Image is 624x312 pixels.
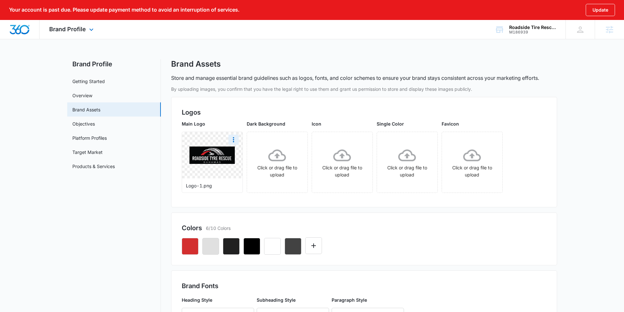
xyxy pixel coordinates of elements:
[223,238,240,255] button: Remove
[285,238,301,255] button: Remove
[202,238,219,255] button: Remove
[182,281,546,291] h2: Brand Fonts
[586,4,615,16] button: Update
[247,147,307,178] div: Click or drag file to upload
[72,78,105,85] a: Getting Started
[171,74,539,82] p: Store and manage essential brand guidelines such as logos, fonts, and color schemes to ensure you...
[72,120,95,127] a: Objectives
[9,7,239,13] p: Your account is past due. Please update payment method to avoid an interruption of services.
[257,297,329,303] p: Subheading Style
[10,17,15,22] img: website_grey.svg
[377,147,437,178] div: Click or drag file to upload
[312,120,373,127] p: Icon
[243,238,260,255] button: Remove
[182,120,243,127] p: Main Logo
[206,225,231,232] p: 6/10 Colors
[186,182,239,189] p: Logo-1.png
[72,163,115,170] a: Products & Services
[377,120,438,127] p: Single Color
[64,37,69,43] img: tab_keywords_by_traffic_grey.svg
[247,132,307,193] span: Click or drag file to upload
[17,17,71,22] div: Domain: [DOMAIN_NAME]
[72,135,107,141] a: Platform Profiles
[377,132,437,193] span: Click or drag file to upload
[72,149,103,156] a: Target Market
[247,120,308,127] p: Dark Background
[72,106,100,113] a: Brand Assets
[10,10,15,15] img: logo_orange.svg
[312,132,372,193] span: Click or drag file to upload
[442,147,502,178] div: Click or drag file to upload
[509,30,556,34] div: account id
[332,297,404,303] p: Paragraph Style
[182,297,254,303] p: Heading Style
[182,238,198,255] button: Remove
[442,120,503,127] p: Favicon
[509,25,556,30] div: account name
[442,132,502,193] span: Click or drag file to upload
[305,237,322,254] button: Edit Color
[67,59,161,69] h2: Brand Profile
[71,38,108,42] div: Keywords by Traffic
[189,147,235,164] img: User uploaded logo
[228,135,239,145] button: More
[182,108,546,117] h2: Logos
[40,20,105,39] div: Brand Profile
[182,223,202,233] h2: Colors
[72,92,92,99] a: Overview
[18,10,32,15] div: v 4.0.25
[17,37,23,43] img: tab_domain_overview_orange.svg
[264,238,281,255] button: Remove
[49,26,86,33] span: Brand Profile
[171,59,221,69] h1: Brand Assets
[312,147,372,178] div: Click or drag file to upload
[171,86,557,92] p: By uploading images, you confirm that you have the legal right to use them and grant us permissio...
[24,38,58,42] div: Domain Overview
